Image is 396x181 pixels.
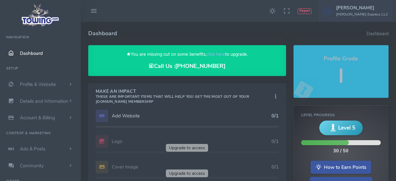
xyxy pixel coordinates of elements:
[20,98,68,104] span: Details and Information
[88,22,366,45] h4: Dashboard
[20,2,61,28] img: logo
[311,161,371,174] a: How to Earn Points
[338,124,355,132] span: Level 5
[20,115,55,121] span: Account & Billing
[301,56,381,62] h4: Profile Grade
[96,51,279,58] p: You are missing out on some benefits, to upgrade.
[96,89,272,104] h4: Make An Impact
[336,5,388,10] h5: [PERSON_NAME]
[336,12,388,17] h6: [PERSON_NAME] Express LLC
[323,6,333,16] img: user-image
[112,113,271,118] h5: Add Website
[207,51,225,57] a: click here
[301,65,381,87] h5: I
[333,148,348,155] div: 30 / 50
[96,94,249,104] small: These are important items that will help you get the most out of your [DOMAIN_NAME] Membership
[20,146,45,152] span: Ads & Posts
[20,163,44,169] span: Community
[20,81,56,88] span: Profile & Website
[20,50,43,56] span: Dashboard
[298,8,312,14] button: Report
[271,113,279,118] h5: 0/1
[301,113,381,117] h6: Level Progress
[96,63,279,69] h4: Call Us :
[175,62,225,70] a: [PHONE_NUMBER]
[366,31,389,37] li: Dashboard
